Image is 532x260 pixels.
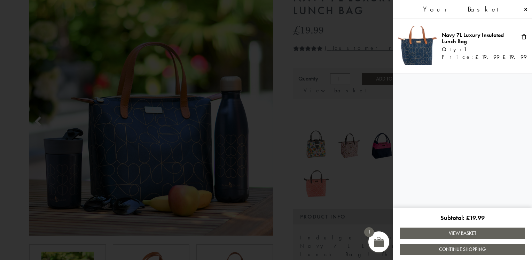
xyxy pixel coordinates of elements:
bdi: 19.99 [475,53,500,61]
bdi: 19.99 [466,214,485,222]
span: 1 [464,46,467,53]
a: Navy 7L Luxury Insulated Lunch Bag [442,31,504,45]
bdi: 19.99 [502,53,527,61]
span: £ [502,53,509,61]
a: Continue Shopping [400,244,525,255]
span: Subtotal [440,214,466,222]
a: View Basket [400,228,525,238]
span: 1 [364,227,374,237]
span: £ [466,214,470,222]
div: Price: [442,54,516,60]
span: £ [475,53,482,61]
img: Navy 7L Luxury Insulated Lunch Bag [398,26,437,65]
div: Qty: [442,46,516,54]
span: Your Basket [423,5,504,13]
